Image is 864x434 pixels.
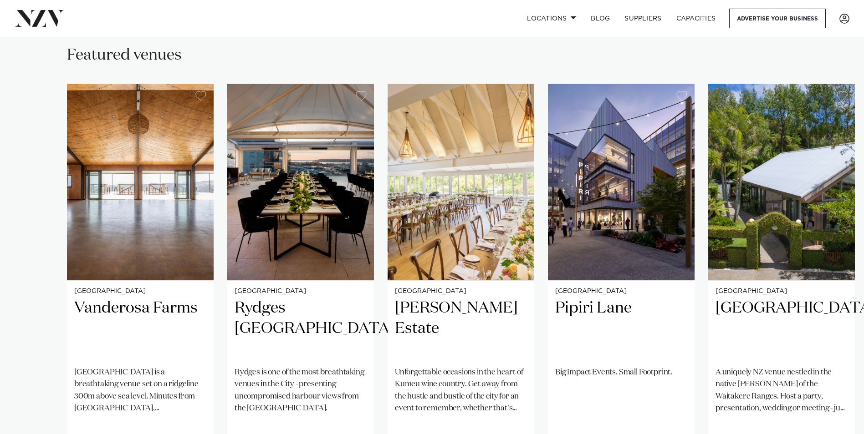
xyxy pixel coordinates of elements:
small: [GEOGRAPHIC_DATA] [74,288,206,295]
p: A uniquely NZ venue nestled in the native [PERSON_NAME] of the Waitakere Ranges. Host a party, pr... [716,367,848,414]
p: Unforgettable occasions in the heart of Kumeu wine country. Get away from the hustle and bustle o... [395,367,527,414]
img: nzv-logo.png [15,10,64,26]
h2: Featured venues [67,45,182,66]
small: [GEOGRAPHIC_DATA] [716,288,848,295]
h2: [GEOGRAPHIC_DATA] [716,298,848,359]
a: Advertise your business [729,9,826,28]
h2: Pipiri Lane [555,298,687,359]
p: [GEOGRAPHIC_DATA] is a breathtaking venue set on a ridgeline 300m above sea level. Minutes from [... [74,367,206,414]
h2: Vanderosa Farms [74,298,206,359]
small: [GEOGRAPHIC_DATA] [555,288,687,295]
a: SUPPLIERS [617,9,669,28]
p: Big Impact Events. Small Footprint. [555,367,687,378]
small: [GEOGRAPHIC_DATA] [235,288,367,295]
h2: Rydges [GEOGRAPHIC_DATA] [235,298,367,359]
p: Rydges is one of the most breathtaking venues in the City - presenting uncompromised harbour view... [235,367,367,414]
a: BLOG [583,9,617,28]
a: Capacities [669,9,723,28]
a: Locations [520,9,583,28]
h2: [PERSON_NAME] Estate [395,298,527,359]
small: [GEOGRAPHIC_DATA] [395,288,527,295]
